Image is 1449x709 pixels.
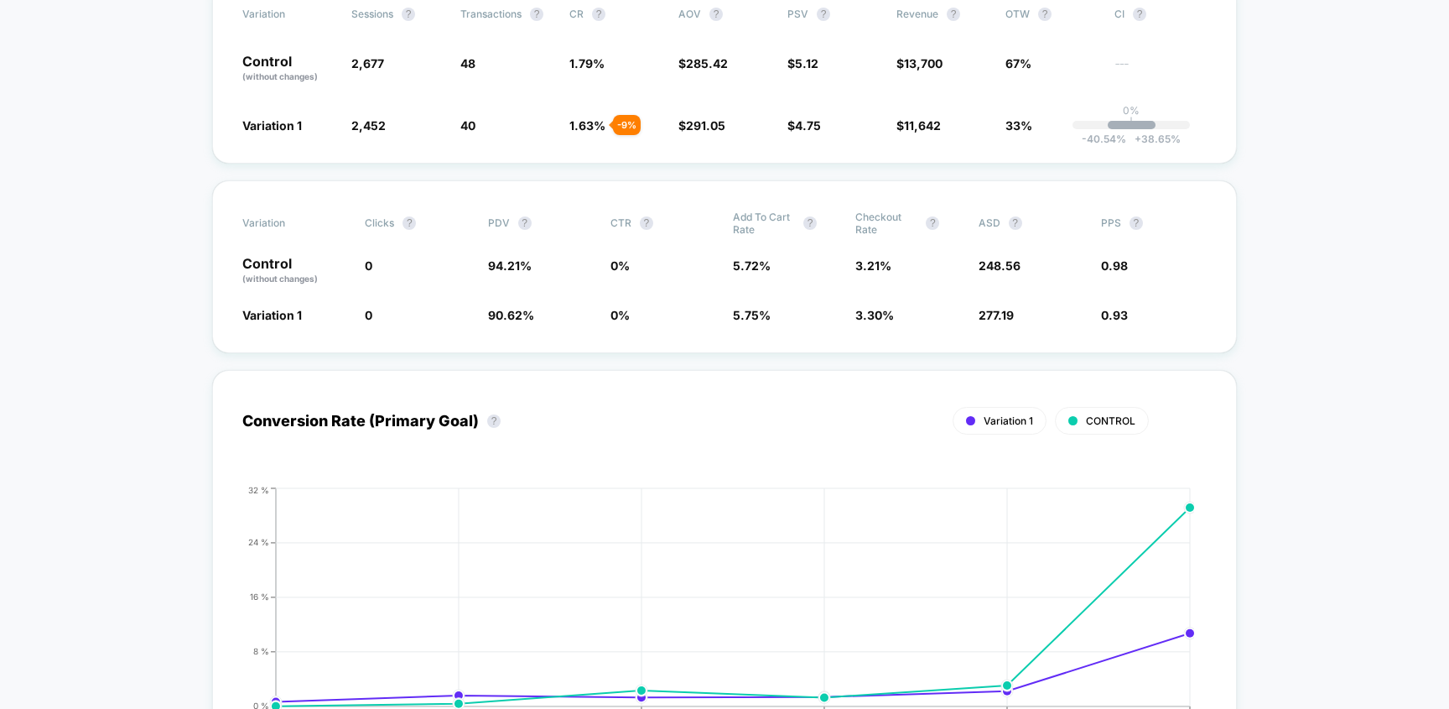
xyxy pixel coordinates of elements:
[1101,216,1121,229] span: PPS
[904,118,941,133] span: 11,642
[787,118,821,133] span: $
[248,484,269,494] tspan: 32 %
[733,258,771,273] span: 5.72 %
[984,414,1033,427] span: Variation 1
[1126,133,1181,145] span: 38.65 %
[1130,216,1143,230] button: ?
[351,56,384,70] span: 2,677
[250,592,269,602] tspan: 16 %
[855,211,917,236] span: Checkout Rate
[733,211,795,236] span: Add To Cart Rate
[803,216,817,230] button: ?
[904,56,943,70] span: 13,700
[488,216,510,229] span: PDV
[926,216,939,230] button: ?
[733,308,771,322] span: 5.75 %
[686,118,725,133] span: 291.05
[569,56,605,70] span: 1.79 %
[242,71,318,81] span: (without changes)
[487,414,501,428] button: ?
[242,55,335,83] p: Control
[1101,308,1128,322] span: 0.93
[678,56,728,70] span: $
[1130,117,1133,129] p: |
[488,308,534,322] span: 90.62 %
[640,216,653,230] button: ?
[242,118,302,133] span: Variation 1
[979,216,1000,229] span: ASD
[488,258,532,273] span: 94.21 %
[610,258,630,273] span: 0 %
[795,118,821,133] span: 4.75
[686,56,728,70] span: 285.42
[613,115,641,135] div: - 9 %
[1133,8,1146,21] button: ?
[242,8,335,21] span: Variation
[1038,8,1052,21] button: ?
[351,8,393,20] span: Sessions
[1114,59,1207,83] span: ---
[855,258,891,273] span: 3.21 %
[1082,133,1126,145] span: -40.54 %
[678,118,725,133] span: $
[402,216,416,230] button: ?
[610,216,631,229] span: CTR
[1005,8,1098,21] span: OTW
[1101,258,1128,273] span: 0.98
[979,258,1021,273] span: 248.56
[253,646,269,656] tspan: 8 %
[460,118,475,133] span: 40
[896,118,941,133] span: $
[610,308,630,322] span: 0 %
[795,56,818,70] span: 5.12
[1135,133,1141,145] span: +
[678,8,701,20] span: AOV
[569,118,605,133] span: 1.63 %
[460,8,522,20] span: Transactions
[1086,414,1135,427] span: CONTROL
[530,8,543,21] button: ?
[896,8,938,20] span: Revenue
[709,8,723,21] button: ?
[855,308,894,322] span: 3.30 %
[1005,56,1031,70] span: 67%
[518,216,532,230] button: ?
[787,56,818,70] span: $
[402,8,415,21] button: ?
[1009,216,1022,230] button: ?
[947,8,960,21] button: ?
[242,211,335,236] span: Variation
[817,8,830,21] button: ?
[1114,8,1207,21] span: CI
[351,118,386,133] span: 2,452
[1123,104,1140,117] p: 0%
[460,56,475,70] span: 48
[365,258,372,273] span: 0
[569,8,584,20] span: CR
[242,274,318,284] span: (without changes)
[1005,118,1032,133] span: 33%
[242,308,302,322] span: Variation 1
[365,308,372,322] span: 0
[365,216,394,229] span: Clicks
[896,56,943,70] span: $
[787,8,808,20] span: PSV
[242,257,348,285] p: Control
[979,308,1014,322] span: 277.19
[248,537,269,547] tspan: 24 %
[592,8,605,21] button: ?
